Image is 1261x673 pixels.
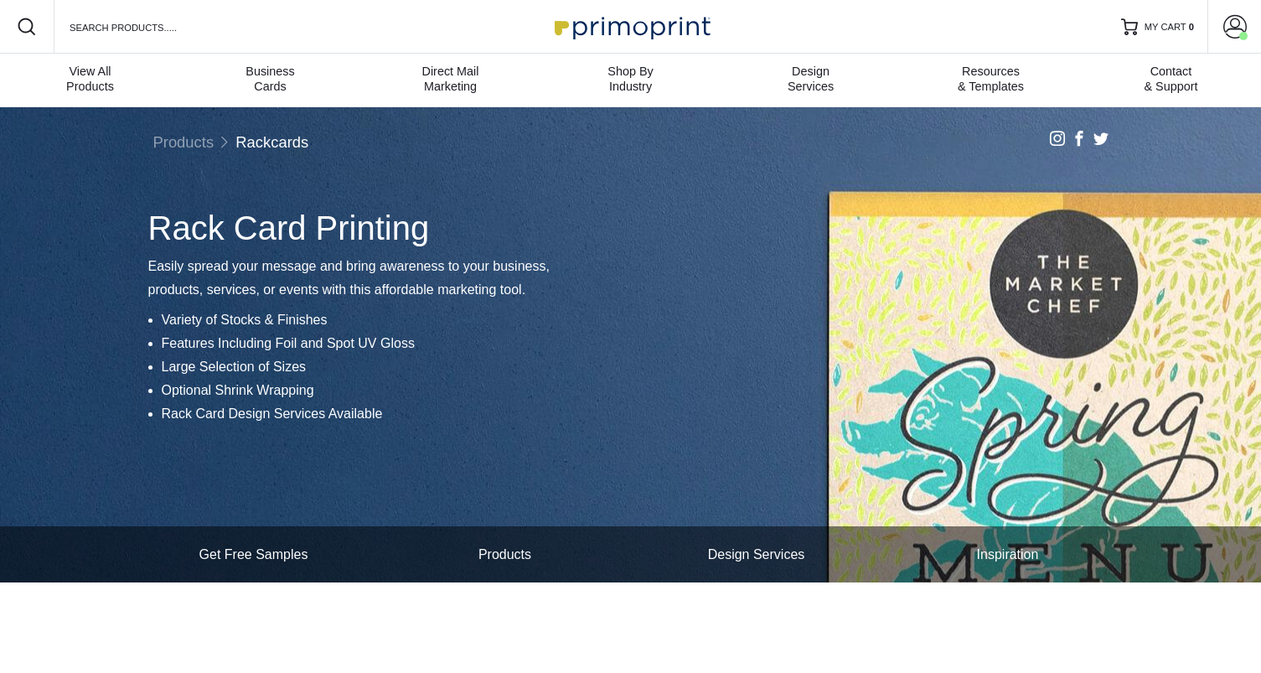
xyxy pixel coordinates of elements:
[162,308,567,332] li: Variety of Stocks & Finishes
[721,64,901,79] span: Design
[162,379,567,402] li: Optional Shrink Wrapping
[1145,20,1186,34] span: MY CART
[1081,54,1261,107] a: Contact& Support
[380,546,631,562] h3: Products
[901,64,1081,94] div: & Templates
[540,64,721,79] span: Shop By
[162,355,567,379] li: Large Selection of Sizes
[547,8,715,44] img: Primoprint
[1081,64,1261,94] div: & Support
[153,133,214,151] a: Products
[68,18,222,38] input: SEARCH PRODUCTS.....
[162,402,567,426] li: Rack Card Design Services Available
[162,332,567,355] li: Features Including Foil and Spot UV Gloss
[380,526,631,582] a: Products
[148,208,567,248] h1: Rack Card Printing
[721,54,901,107] a: DesignServices
[128,546,380,562] h3: Get Free Samples
[360,64,540,79] span: Direct Mail
[148,255,567,302] p: Easily spread your message and bring awareness to your business, products, services, or events wi...
[128,526,380,582] a: Get Free Samples
[882,526,1134,582] a: Inspiration
[901,54,1081,107] a: Resources& Templates
[1189,22,1194,32] span: 0
[901,64,1081,79] span: Resources
[631,546,882,562] h3: Design Services
[180,64,360,79] span: Business
[721,64,901,94] div: Services
[180,54,360,107] a: BusinessCards
[180,64,360,94] div: Cards
[235,133,308,151] a: Rackcards
[540,64,721,94] div: Industry
[360,54,540,107] a: Direct MailMarketing
[631,526,882,582] a: Design Services
[882,546,1134,562] h3: Inspiration
[360,64,540,94] div: Marketing
[540,54,721,107] a: Shop ByIndustry
[1081,64,1261,79] span: Contact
